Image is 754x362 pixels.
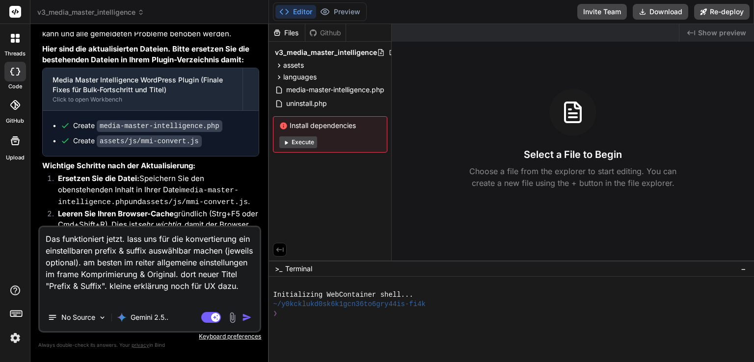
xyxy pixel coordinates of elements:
strong: Ersetzen Sie die Datei: [58,174,139,183]
strong: Wichtige Schritte nach der Aktualisierung: [42,161,195,170]
li: Speichern Sie den obenstehenden Inhalt in Ihrer Datei und . [50,173,259,208]
span: assets [283,60,304,70]
button: − [739,261,748,277]
span: Install dependencies [279,121,381,130]
label: Upload [6,154,25,162]
button: Download [633,4,688,20]
span: Terminal [285,264,312,274]
li: gründlich (Strg+F5 oder Cmd+Shift+R). Dies ist , damit der Browser die aktualisierten JavaScript-... [50,208,259,242]
span: media-master-intelligence.php [285,84,385,96]
p: No Source [61,312,95,322]
strong: Leeren Sie Ihren Browser-Cache [58,209,174,218]
label: code [8,82,22,91]
div: Media Master Intelligence WordPress Plugin (Finale Fixes für Bulk-Fortschritt und Titel) [53,75,233,95]
img: Gemini 2.5 Pro [117,312,127,322]
code: assets/js/mmi-convert.js [142,198,248,207]
textarea: Das funktioniert jetzt. lass uns für die konvertierung ein einstellbaren prefix & suffix auswählb... [40,227,260,304]
span: languages [283,72,317,82]
img: attachment [227,312,238,323]
span: >_ [275,264,282,274]
span: uninstall.php [285,98,328,109]
strong: Hier sind die aktualisierten Dateien. Bitte ersetzen Sie die bestehenden Dateien in Ihrem Plugin-... [42,44,251,65]
span: − [741,264,746,274]
img: settings [7,330,24,346]
span: ❯ [273,309,278,318]
p: Gemini 2.5.. [131,312,168,322]
span: Show preview [698,28,746,38]
div: Create [73,121,222,131]
div: Create [73,136,202,146]
span: v3_media_master_intelligence [37,7,144,17]
code: media-master-intelligence.php [97,120,222,132]
button: Execute [279,136,317,148]
code: assets/js/mmi-convert.js [97,135,202,147]
img: icon [242,312,252,322]
h3: Select a File to Begin [524,148,622,161]
span: v3_media_master_intelligence [275,48,377,57]
div: Files [269,28,305,38]
button: Invite Team [577,4,627,20]
div: Github [305,28,346,38]
button: Re-deploy [694,4,750,20]
span: ~/y0kcklukd0sk6k1gcn36to6gry44is-fi4k [273,300,426,309]
label: GitHub [6,117,24,125]
button: Preview [316,5,364,19]
button: Media Master Intelligence WordPress Plugin (Finale Fixes für Bulk-Fortschritt und Titel)Click to ... [43,68,242,110]
button: Editor [275,5,316,19]
span: privacy [132,342,149,348]
div: Click to open Workbench [53,96,233,103]
img: Pick Models [98,313,107,322]
p: Always double-check its answers. Your in Bind [38,340,261,350]
span: Initializing WebContainer shell... [273,290,413,300]
p: Choose a file from the explorer to start editing. You can create a new file using the + button in... [463,165,683,189]
em: sehr wichtig [137,220,181,229]
label: threads [4,50,26,58]
p: Keyboard preferences [38,333,261,340]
